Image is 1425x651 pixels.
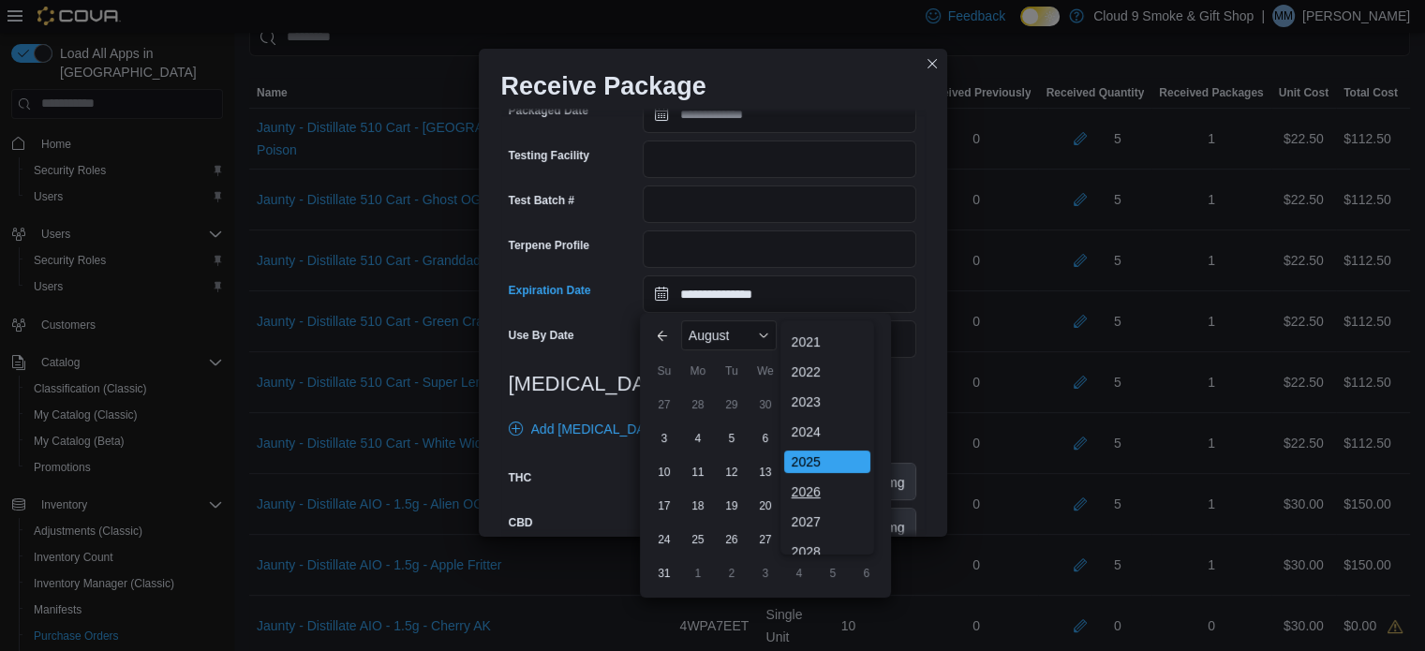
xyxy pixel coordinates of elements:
h1: Receive Package [501,71,706,101]
div: day-11 [683,457,713,487]
div: day-12 [717,457,747,487]
div: Button. Open the month selector. August is currently selected. [681,320,777,350]
div: day-26 [717,525,747,555]
div: We [750,356,780,386]
div: day-27 [649,390,679,420]
div: Mo [683,356,713,386]
div: day-3 [750,558,780,588]
div: Tu [717,356,747,386]
div: day-28 [683,390,713,420]
div: day-5 [818,558,848,588]
div: August, 2025 [647,388,883,590]
div: day-2 [717,558,747,588]
div: day-5 [717,423,747,453]
input: Press the down key to enter a popover containing a calendar. Press the escape key to close the po... [643,275,916,313]
div: day-31 [649,558,679,588]
div: day-18 [683,491,713,521]
div: 2025 [784,451,870,473]
div: day-29 [717,390,747,420]
div: mg [875,509,915,544]
div: day-1 [683,558,713,588]
h3: [MEDICAL_DATA] [509,373,917,395]
label: Testing Facility [509,148,589,163]
div: day-25 [683,525,713,555]
div: day-20 [750,491,780,521]
div: day-30 [750,390,780,420]
div: day-19 [717,491,747,521]
label: CBD [509,515,533,530]
span: August [689,328,730,343]
div: 2023 [784,391,870,413]
label: Test Batch # [509,193,574,208]
div: 2027 [784,510,870,533]
div: day-6 [750,423,780,453]
label: Packaged Date [509,103,588,118]
div: day-24 [649,525,679,555]
div: day-4 [683,423,713,453]
div: mg [875,464,915,499]
div: day-17 [649,491,679,521]
div: 2026 [784,481,870,503]
div: day-6 [852,558,882,588]
label: THC [509,470,532,485]
div: day-3 [649,423,679,453]
div: 2028 [784,540,870,563]
label: Use By Date [509,328,574,343]
div: day-27 [750,525,780,555]
input: Press the down key to open a popover containing a calendar. [643,96,916,133]
div: 2022 [784,361,870,383]
button: Previous Month [647,320,677,350]
div: day-4 [784,558,814,588]
div: 2024 [784,421,870,443]
label: Terpene Profile [509,238,589,253]
span: Add [MEDICAL_DATA] [531,420,664,438]
button: Add [MEDICAL_DATA] [501,410,672,448]
div: 2021 [784,331,870,353]
div: day-10 [649,457,679,487]
div: Su [649,356,679,386]
div: day-13 [750,457,780,487]
label: Expiration Date [509,283,591,298]
button: Closes this modal window [921,52,943,75]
